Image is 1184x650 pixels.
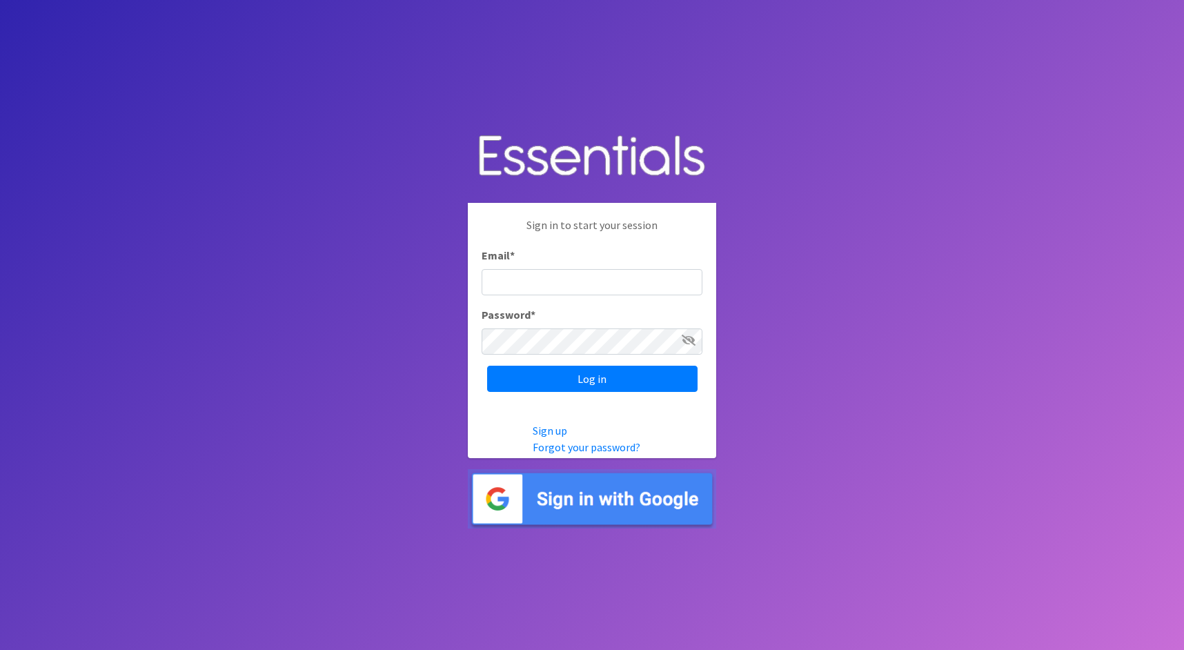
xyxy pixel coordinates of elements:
abbr: required [531,308,535,322]
abbr: required [510,248,515,262]
label: Email [482,247,515,264]
label: Password [482,306,535,323]
input: Log in [487,366,698,392]
a: Sign up [533,424,567,437]
img: Human Essentials [468,121,716,193]
p: Sign in to start your session [482,217,702,247]
a: Forgot your password? [533,440,640,454]
img: Sign in with Google [468,469,716,529]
